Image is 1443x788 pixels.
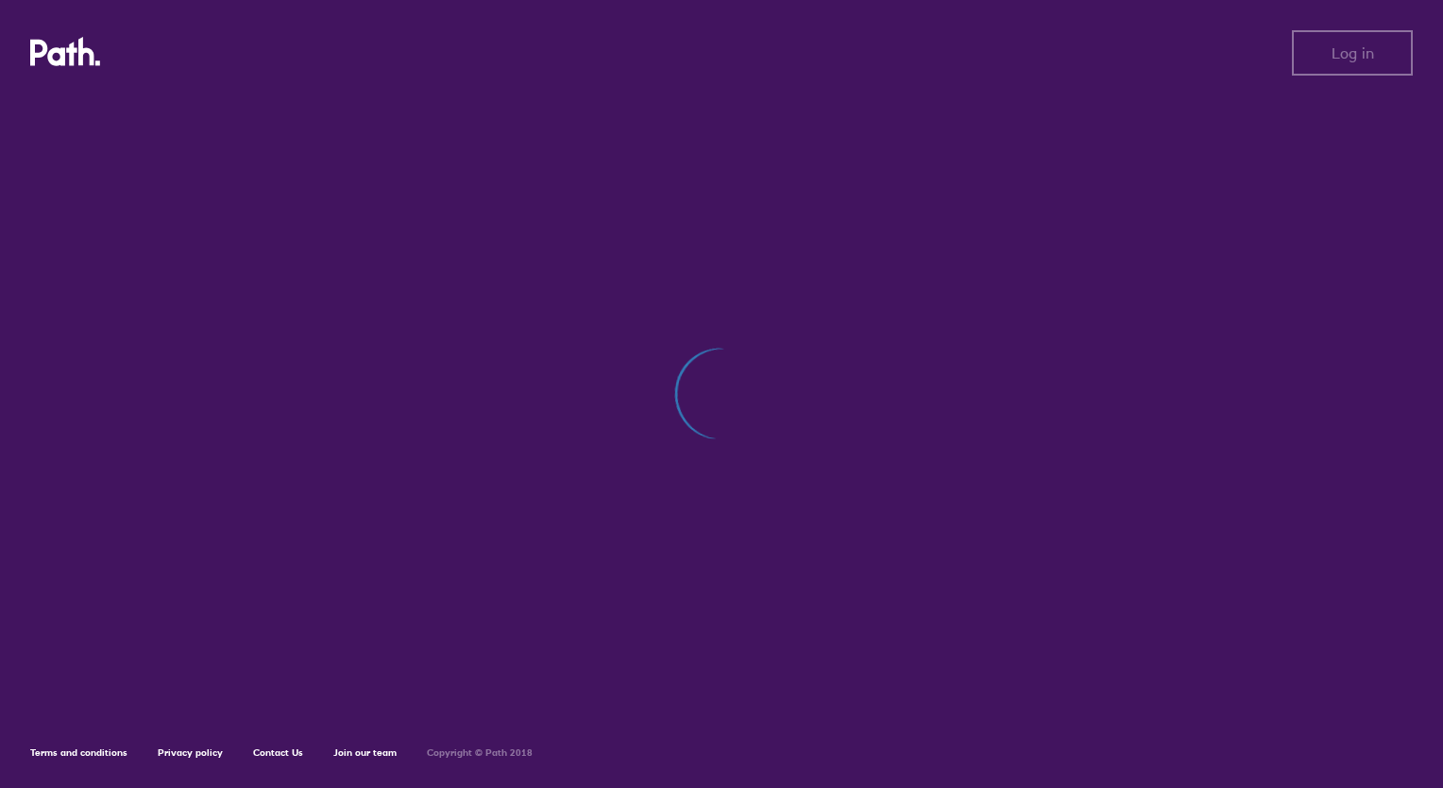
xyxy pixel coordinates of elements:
[1332,44,1374,61] span: Log in
[253,746,303,759] a: Contact Us
[333,746,397,759] a: Join our team
[158,746,223,759] a: Privacy policy
[30,746,127,759] a: Terms and conditions
[427,747,533,759] h6: Copyright © Path 2018
[1292,30,1413,76] button: Log in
